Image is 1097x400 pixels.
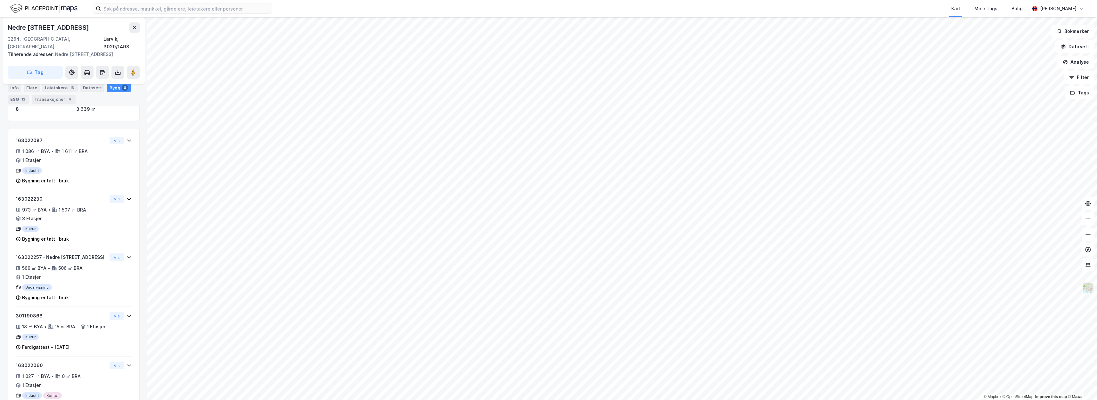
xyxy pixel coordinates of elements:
[16,253,107,261] div: 163022257 - Nedre [STREET_ADDRESS]
[110,312,124,320] button: Vis
[16,105,71,113] div: 8
[8,51,135,58] div: Nedre [STREET_ADDRESS]
[62,372,81,380] div: 0 ㎡ BRA
[22,294,69,301] div: Bygning er tatt i bruk
[67,96,73,102] div: 4
[22,177,69,185] div: Bygning er tatt i bruk
[1082,282,1094,294] img: Z
[22,323,43,331] div: 18 ㎡ BYA
[22,156,41,164] div: 1 Etasjer
[16,362,107,369] div: 163022060
[80,83,104,92] div: Datasett
[44,324,47,329] div: •
[51,149,54,154] div: •
[8,52,55,57] span: Tilhørende adresser:
[32,95,76,104] div: Transaksjoner
[1057,56,1094,68] button: Analyse
[8,95,29,104] div: ESG
[107,83,131,92] div: Bygg
[22,215,42,222] div: 3 Etasjer
[8,22,90,33] div: Nedre [STREET_ADDRESS]
[76,105,132,113] div: 3 639 ㎡
[101,4,272,13] input: Søk på adresse, matrikkel, gårdeiere, leietakere eller personer
[122,84,128,91] div: 8
[974,5,997,12] div: Mine Tags
[22,343,70,351] div: Ferdigattest - [DATE]
[24,83,40,92] div: Eiere
[22,235,69,243] div: Bygning er tatt i bruk
[87,323,105,331] div: 1 Etasjer
[16,312,107,320] div: 301190868
[58,264,83,272] div: 506 ㎡ BRA
[22,148,50,155] div: 1 086 ㎡ BYA
[1055,40,1094,53] button: Datasett
[8,66,63,79] button: Tag
[984,395,1001,399] a: Mapbox
[22,206,47,214] div: 973 ㎡ BYA
[8,83,21,92] div: Info
[110,362,124,369] button: Vis
[10,3,78,14] img: logo.f888ab2527a4732fd821a326f86c7f29.svg
[48,207,51,212] div: •
[1065,369,1097,400] iframe: Chat Widget
[55,323,75,331] div: 15 ㎡ BRA
[110,253,124,261] button: Vis
[951,5,960,12] div: Kart
[8,35,103,51] div: 3264, [GEOGRAPHIC_DATA], [GEOGRAPHIC_DATA]
[1051,25,1094,38] button: Bokmerker
[1035,395,1067,399] a: Improve this map
[1065,86,1094,99] button: Tags
[22,264,46,272] div: 566 ㎡ BYA
[110,137,124,144] button: Vis
[48,266,50,271] div: •
[51,374,54,379] div: •
[22,381,41,389] div: 1 Etasjer
[110,195,124,203] button: Vis
[16,195,107,203] div: 163022230
[59,206,86,214] div: 1 507 ㎡ BRA
[16,137,107,144] div: 163022087
[103,35,140,51] div: Larvik, 3020/1498
[69,84,75,91] div: 13
[22,372,50,380] div: 1 027 ㎡ BYA
[1040,5,1077,12] div: [PERSON_NAME]
[22,273,41,281] div: 1 Etasjer
[1003,395,1034,399] a: OpenStreetMap
[42,83,78,92] div: Leietakere
[1065,369,1097,400] div: Kontrollprogram for chat
[62,148,88,155] div: 1 611 ㎡ BRA
[1064,71,1094,84] button: Filter
[1011,5,1023,12] div: Bolig
[20,96,27,102] div: 12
